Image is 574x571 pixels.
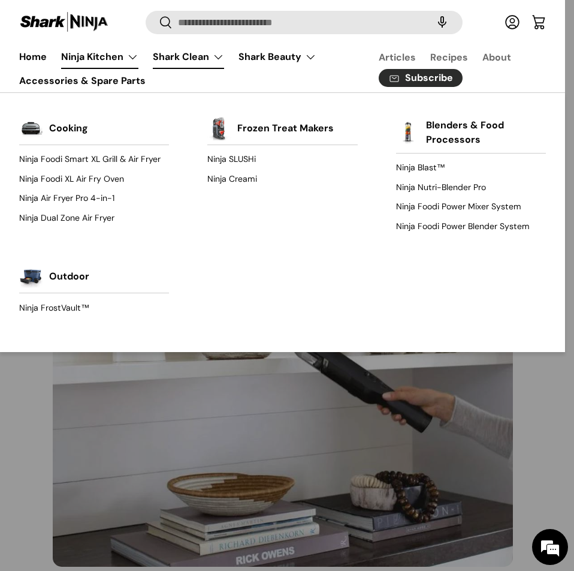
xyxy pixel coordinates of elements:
summary: Shark Clean [146,45,231,69]
a: Subscribe [379,69,463,88]
a: Accessories & Spare Parts [19,69,146,92]
summary: Shark Beauty [231,45,324,69]
nav: Secondary [350,45,546,92]
summary: Ninja Kitchen [54,45,146,69]
img: Shark Ninja Philippines [19,11,109,34]
speech-search-button: Search by voice [423,10,461,36]
span: Subscribe [405,74,453,83]
a: Recipes [430,46,468,69]
a: About [482,46,511,69]
nav: Primary [19,45,350,92]
a: Articles [379,46,416,69]
a: Home [19,45,47,68]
